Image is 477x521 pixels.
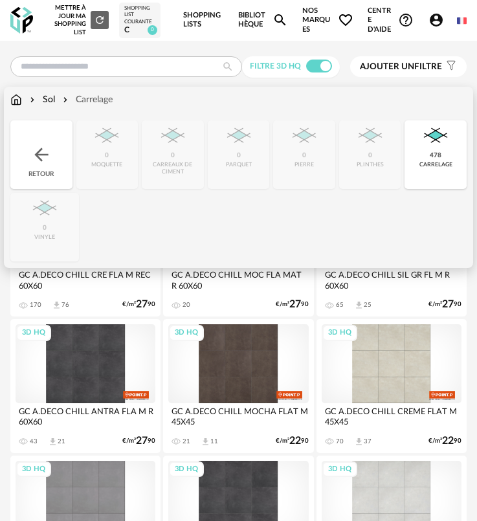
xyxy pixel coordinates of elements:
[30,301,41,309] div: 170
[10,7,33,34] img: OXP
[30,438,38,445] div: 43
[122,300,155,309] div: €/m² 90
[16,267,155,293] div: GC A.DECO CHILL CRE FLA M REC 60X60
[10,319,161,453] a: 3D HQ GC A.DECO CHILL ANTRA FLA M R 60X60 43 Download icon 21 €/m²2790
[360,62,414,71] span: Ajouter un
[322,325,357,341] div: 3D HQ
[360,61,442,72] span: filtre
[457,16,467,25] img: fr
[124,5,155,36] a: Shopping List courante c 0
[250,62,301,70] span: Filtre 3D HQ
[289,437,301,445] span: 22
[16,325,51,341] div: 3D HQ
[148,25,157,35] span: 0
[442,437,454,445] span: 22
[430,151,441,160] div: 478
[168,403,308,429] div: GC A.DECO CHILL MOCHA FLAT M 45X45
[336,301,344,309] div: 65
[419,161,452,168] div: carrelage
[124,25,155,36] div: c
[169,325,204,341] div: 3D HQ
[336,438,344,445] div: 70
[428,437,461,445] div: €/m² 90
[47,4,109,36] div: Mettre à jour ma Shopping List
[322,267,461,293] div: GC A.DECO CHILL SIL GR FL M R 60X60
[428,12,444,28] span: Account Circle icon
[183,301,190,309] div: 20
[10,93,22,106] img: svg+xml;base64,PHN2ZyB3aWR0aD0iMTYiIGhlaWdodD0iMTciIHZpZXdCb3g9IjAgMCAxNiAxNyIgZmlsbD0ibm9uZSIgeG...
[58,438,65,445] div: 21
[368,6,414,35] span: Centre d'aideHelp Circle Outline icon
[354,300,364,310] span: Download icon
[136,300,148,309] span: 27
[428,300,461,309] div: €/m² 90
[398,12,414,28] span: Help Circle Outline icon
[364,301,372,309] div: 25
[183,438,190,445] div: 21
[354,437,364,447] span: Download icon
[276,300,309,309] div: €/m² 90
[210,438,218,445] div: 11
[338,12,353,28] span: Heart Outline icon
[61,301,69,309] div: 76
[201,437,210,447] span: Download icon
[364,438,372,445] div: 37
[322,461,357,478] div: 3D HQ
[350,56,467,77] button: Ajouter unfiltre Filter icon
[442,300,454,309] span: 27
[442,61,457,72] span: Filter icon
[16,403,155,429] div: GC A.DECO CHILL ANTRA FLA M R 60X60
[16,461,51,478] div: 3D HQ
[428,12,450,28] span: Account Circle icon
[94,17,105,23] span: Refresh icon
[48,437,58,447] span: Download icon
[10,120,72,189] div: Retour
[52,300,61,310] span: Download icon
[124,5,155,25] div: Shopping List courante
[322,403,461,429] div: GC A.DECO CHILL CREME FLAT M 45X45
[316,319,467,453] a: 3D HQ GC A.DECO CHILL CREME FLAT M 45X45 70 Download icon 37 €/m²2290
[272,12,288,28] span: Magnify icon
[27,93,38,106] img: svg+xml;base64,PHN2ZyB3aWR0aD0iMTYiIGhlaWdodD0iMTYiIHZpZXdCb3g9IjAgMCAxNiAxNiIgZmlsbD0ibm9uZSIgeG...
[289,300,301,309] span: 27
[276,437,309,445] div: €/m² 90
[420,120,451,151] img: Sol.png
[31,144,52,165] img: svg+xml;base64,PHN2ZyB3aWR0aD0iMjQiIGhlaWdodD0iMjQiIHZpZXdCb3g9IjAgMCAyNCAyNCIgZmlsbD0ibm9uZSIgeG...
[168,267,308,293] div: GC A.DECO CHILL MOC FLA MAT R 60X60
[169,461,204,478] div: 3D HQ
[163,319,313,453] a: 3D HQ GC A.DECO CHILL MOCHA FLAT M 45X45 21 Download icon 11 €/m²2290
[27,93,55,106] div: Sol
[122,437,155,445] div: €/m² 90
[136,437,148,445] span: 27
